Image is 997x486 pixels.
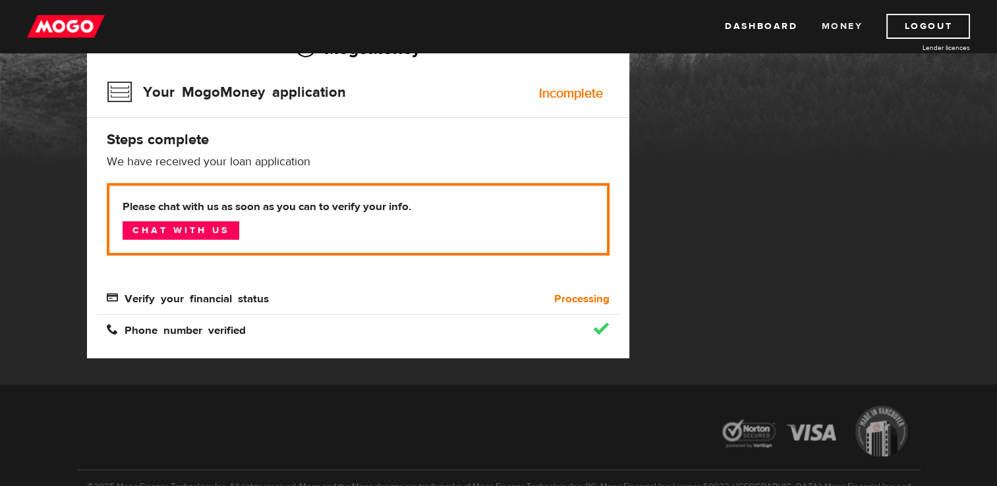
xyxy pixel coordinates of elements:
div: Incomplete [539,87,603,100]
span: Verify your financial status [107,292,269,303]
span: Phone number verified [107,323,246,335]
p: We have received your loan application [107,154,610,170]
b: Please chat with us as soon as you can to verify your info. [123,199,594,215]
a: Money [821,14,863,39]
iframe: LiveChat chat widget [733,180,997,486]
b: Processing [554,291,610,307]
h3: Your MogoMoney application [107,75,346,109]
img: mogo_logo-11ee424be714fa7cbb0f0f49df9e16ec.png [27,14,105,39]
a: Dashboard [725,14,797,39]
h4: Steps complete [107,130,610,149]
img: legal-icons-92a2ffecb4d32d839781d1b4e4802d7b.png [710,396,921,470]
a: Lender licences [871,43,970,53]
a: Chat with us [123,221,239,240]
a: Logout [886,14,970,39]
